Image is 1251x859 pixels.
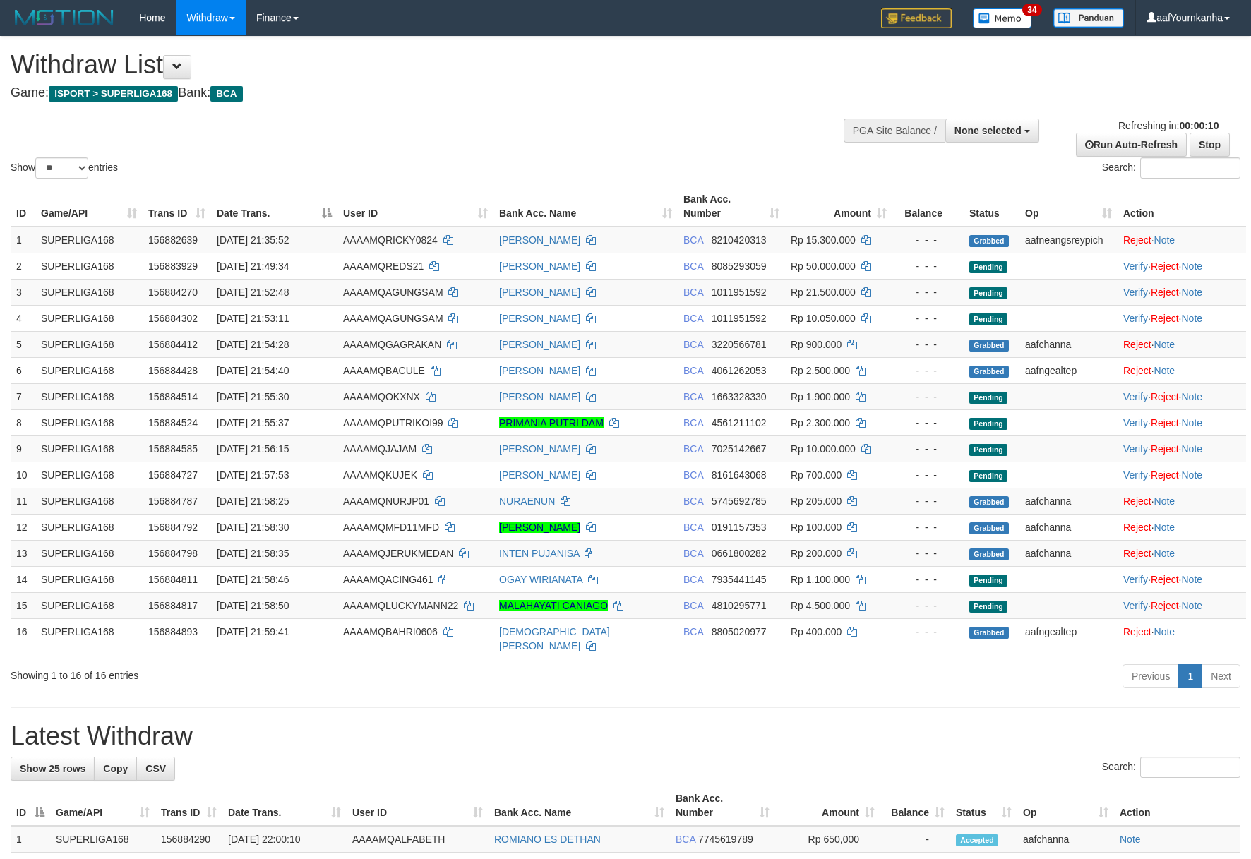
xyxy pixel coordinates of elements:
span: 156884585 [148,443,198,455]
span: Copy [103,763,128,774]
td: aafchanna [1019,331,1118,357]
a: Note [1181,287,1202,298]
span: AAAAMQBACULE [343,365,425,376]
th: Status [964,186,1019,227]
span: 156884817 [148,600,198,611]
span: BCA [683,417,703,428]
span: Rp 1.900.000 [791,391,850,402]
th: Bank Acc. Number: activate to sort column ascending [678,186,785,227]
span: Copy 7935441145 to clipboard [712,574,767,585]
h4: Game: Bank: [11,86,820,100]
span: ISPORT > SUPERLIGA168 [49,86,178,102]
span: Copy 3220566781 to clipboard [712,339,767,350]
td: 1 [11,227,35,253]
td: · [1118,357,1246,383]
td: · · [1118,592,1246,618]
a: ROMIANO ES DETHAN [494,834,601,845]
div: Showing 1 to 16 of 16 entries [11,663,510,683]
a: Run Auto-Refresh [1076,133,1187,157]
span: 156884412 [148,339,198,350]
td: · [1118,514,1246,540]
a: Reject [1151,391,1179,402]
a: [PERSON_NAME] [499,365,580,376]
span: Rp 205.000 [791,495,842,507]
span: AAAAMQBAHRI0606 [343,626,438,637]
div: - - - [898,311,958,325]
td: SUPERLIGA168 [35,488,143,514]
span: Show 25 rows [20,763,85,774]
th: ID: activate to sort column descending [11,786,50,826]
label: Search: [1102,757,1240,778]
td: 13 [11,540,35,566]
td: SUPERLIGA168 [35,383,143,409]
span: Rp 2.300.000 [791,417,850,428]
a: Verify [1123,417,1148,428]
span: Rp 15.300.000 [791,234,856,246]
span: BCA [683,365,703,376]
span: 156884798 [148,548,198,559]
span: Refreshing in: [1118,120,1219,131]
span: [DATE] 21:55:30 [217,391,289,402]
span: 156884787 [148,495,198,507]
span: Rp 900.000 [791,339,842,350]
span: [DATE] 21:55:37 [217,417,289,428]
span: Pending [969,470,1007,482]
span: BCA [683,339,703,350]
div: - - - [898,285,958,299]
span: BCA [683,574,703,585]
span: Copy 1011951592 to clipboard [712,287,767,298]
div: PGA Site Balance / [844,119,945,143]
td: 3 [11,279,35,305]
a: Verify [1123,391,1148,402]
a: [PERSON_NAME] [499,313,580,324]
span: Rp 4.500.000 [791,600,850,611]
td: · · [1118,279,1246,305]
span: Rp 400.000 [791,626,842,637]
span: AAAAMQLUCKYMANN22 [343,600,458,611]
span: Copy 4061262053 to clipboard [712,365,767,376]
span: [DATE] 21:35:52 [217,234,289,246]
a: Note [1181,313,1202,324]
span: BCA [683,548,703,559]
td: aafchanna [1019,514,1118,540]
a: Note [1154,234,1175,246]
td: 8 [11,409,35,435]
td: SUPERLIGA168 [35,279,143,305]
span: [DATE] 21:58:30 [217,522,289,533]
a: Stop [1190,133,1230,157]
div: - - - [898,599,958,613]
select: Showentries [35,157,88,179]
th: Balance [892,186,964,227]
td: 7 [11,383,35,409]
a: Note [1181,469,1202,481]
td: SUPERLIGA168 [35,618,143,659]
td: aafchanna [1019,540,1118,566]
span: Grabbed [969,235,1009,247]
td: SUPERLIGA168 [35,514,143,540]
a: [PERSON_NAME] [499,234,580,246]
th: Trans ID: activate to sort column ascending [155,786,222,826]
th: ID [11,186,35,227]
span: Grabbed [969,366,1009,378]
a: INTEN PUJANISA [499,548,580,559]
a: Show 25 rows [11,757,95,781]
strong: 00:00:10 [1179,120,1219,131]
a: Note [1154,495,1175,507]
span: Rp 100.000 [791,522,842,533]
span: 156884514 [148,391,198,402]
img: panduan.png [1053,8,1124,28]
th: Op: activate to sort column ascending [1017,786,1114,826]
span: Pending [969,287,1007,299]
td: · · [1118,305,1246,331]
span: Pending [969,313,1007,325]
a: Reject [1151,443,1179,455]
span: CSV [145,763,166,774]
td: 12 [11,514,35,540]
a: Verify [1123,443,1148,455]
a: Previous [1123,664,1179,688]
span: BCA [683,522,703,533]
td: 4 [11,305,35,331]
span: Copy 1011951592 to clipboard [712,313,767,324]
a: Reject [1151,260,1179,272]
td: SUPERLIGA168 [35,592,143,618]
